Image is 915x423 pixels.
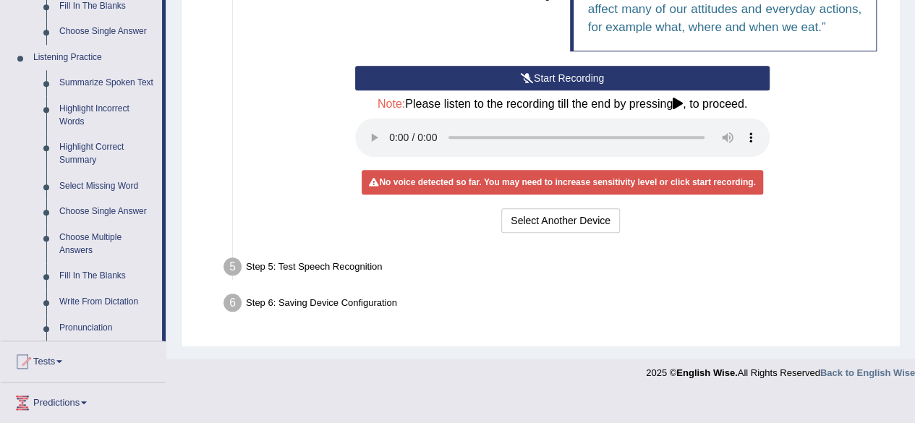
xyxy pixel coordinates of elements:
[27,45,162,71] a: Listening Practice
[362,170,762,195] div: No voice detected so far. You may need to increase sensitivity level or click start recording.
[53,263,162,289] a: Fill In The Blanks
[217,253,893,285] div: Step 5: Test Speech Recognition
[355,98,770,111] h4: Please listen to the recording till the end by pressing , to proceed.
[501,208,620,233] button: Select Another Device
[676,367,737,378] strong: English Wise.
[53,70,162,96] a: Summarize Spoken Text
[217,289,893,321] div: Step 6: Saving Device Configuration
[1,383,166,419] a: Predictions
[646,359,915,380] div: 2025 © All Rights Reserved
[53,289,162,315] a: Write From Dictation
[53,96,162,134] a: Highlight Incorrect Words
[378,98,405,110] span: Note:
[53,174,162,200] a: Select Missing Word
[53,199,162,225] a: Choose Single Answer
[820,367,915,378] a: Back to English Wise
[53,134,162,173] a: Highlight Correct Summary
[53,19,162,45] a: Choose Single Answer
[53,315,162,341] a: Pronunciation
[355,66,770,90] button: Start Recording
[1,341,166,377] a: Tests
[53,225,162,263] a: Choose Multiple Answers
